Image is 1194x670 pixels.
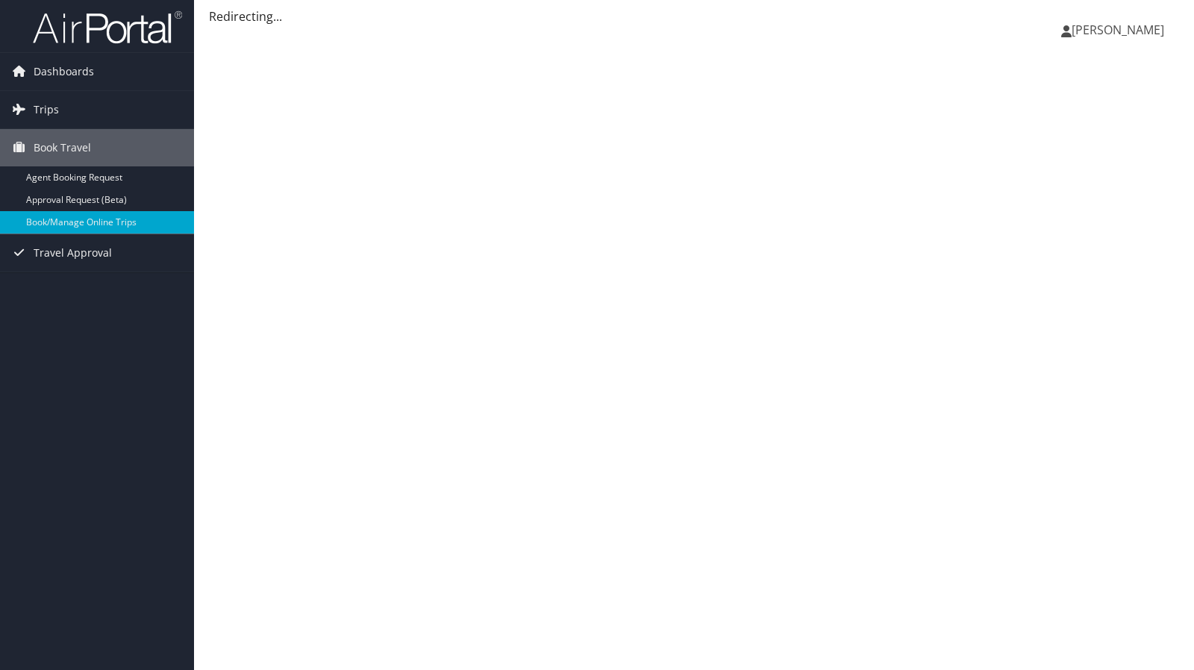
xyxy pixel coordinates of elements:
[209,7,1179,25] div: Redirecting...
[33,10,182,45] img: airportal-logo.png
[1072,22,1164,38] span: [PERSON_NAME]
[34,91,59,128] span: Trips
[34,129,91,166] span: Book Travel
[1061,7,1179,52] a: [PERSON_NAME]
[34,53,94,90] span: Dashboards
[34,234,112,272] span: Travel Approval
